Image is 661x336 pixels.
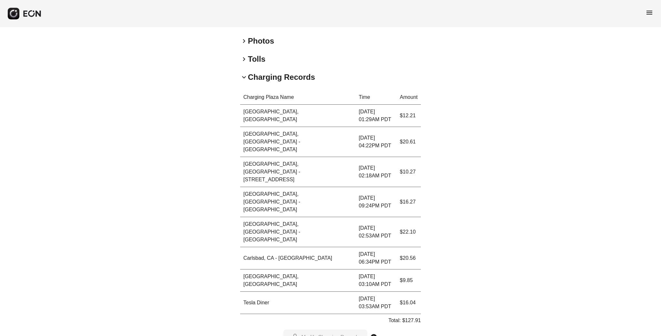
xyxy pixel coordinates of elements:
[356,157,397,187] td: [DATE] 02:18AM PDT
[248,36,274,46] h2: Photos
[397,157,421,187] td: $10.27
[240,55,248,63] span: keyboard_arrow_right
[397,127,421,157] td: $20.61
[356,269,397,292] td: [DATE] 03:10AM PDT
[248,72,315,82] h2: Charging Records
[240,90,356,105] th: Charging Plaza Name
[646,9,653,16] span: menu
[356,187,397,217] td: [DATE] 09:24PM PDT
[397,247,421,269] td: $20.56
[240,37,248,45] span: keyboard_arrow_right
[397,187,421,217] td: $16.27
[240,73,248,81] span: keyboard_arrow_down
[356,217,397,247] td: [DATE] 02:53AM PDT
[240,269,356,292] td: [GEOGRAPHIC_DATA], [GEOGRAPHIC_DATA]
[356,105,397,127] td: [DATE] 01:29AM PDT
[356,247,397,269] td: [DATE] 06:34PM PDT
[397,217,421,247] td: $22.10
[240,157,356,187] td: [GEOGRAPHIC_DATA], [GEOGRAPHIC_DATA] - [STREET_ADDRESS]
[388,317,421,324] p: Total: $127.91
[397,269,421,292] td: $9.85
[397,292,421,314] td: $16.04
[356,90,397,105] th: Time
[356,127,397,157] td: [DATE] 04:22PM PDT
[248,54,265,64] h2: Tolls
[240,187,356,217] td: [GEOGRAPHIC_DATA], [GEOGRAPHIC_DATA] - [GEOGRAPHIC_DATA]
[356,292,397,314] td: [DATE] 03:53AM PDT
[397,105,421,127] td: $12.21
[240,292,356,314] td: Tesla Diner
[240,127,356,157] td: [GEOGRAPHIC_DATA], [GEOGRAPHIC_DATA] - [GEOGRAPHIC_DATA]
[240,217,356,247] td: [GEOGRAPHIC_DATA], [GEOGRAPHIC_DATA] - [GEOGRAPHIC_DATA]
[397,90,421,105] th: Amount
[240,247,356,269] td: Carlsbad, CA - [GEOGRAPHIC_DATA]
[240,105,356,127] td: [GEOGRAPHIC_DATA], [GEOGRAPHIC_DATA]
